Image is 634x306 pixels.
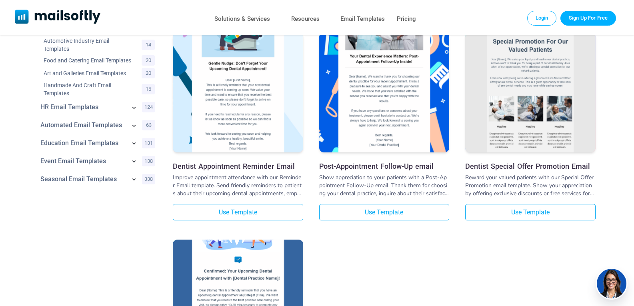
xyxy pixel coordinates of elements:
[44,69,132,77] a: Category
[465,174,596,198] div: Reward your valued patients with our Special Offer Promotion email template. Show your appreciati...
[319,174,450,198] div: Show appreciation to your patients with a Post-Appointment Follow-Up email. Thank them for choosi...
[465,162,596,170] a: Dentist Special Offer Promotion Email
[596,269,628,298] img: agent
[44,37,132,53] a: Category
[397,13,416,25] a: Pricing
[465,204,596,220] a: Use Template
[319,204,450,220] a: Use Template
[40,175,126,183] a: Category
[340,13,385,25] a: Email Templates
[40,103,126,111] a: Category
[527,11,557,25] a: Login
[40,139,126,147] a: Category
[130,122,138,131] a: Show subcategories for Automated Email Templates
[15,10,101,25] a: Mailsoftly
[173,32,303,154] a: Dentist Appointment Reminder Email
[560,11,616,25] a: Trial
[130,157,138,167] a: Show subcategories for Event Email Templates
[173,162,303,170] a: Dentist Appointment Reminder Email
[15,10,101,24] img: Mailsoftly Logo
[130,104,138,113] a: Show subcategories for HR Email Templates
[44,56,132,64] a: Category
[44,81,132,97] a: Category
[465,32,596,154] a: Dentist Special Offer Promotion Email
[173,204,303,220] a: Use Template
[40,157,126,165] a: Category
[130,175,138,185] a: Show subcategories for Seasonal+Email+Templates
[130,139,138,149] a: Show subcategories for Education Email Templates
[173,174,303,198] div: Improve appointment attendance with our Reminder Email template. Send friendly reminders to patie...
[214,13,270,25] a: Solutions & Services
[319,32,450,154] a: Post-Appointment Follow-Up email
[319,162,450,170] a: Post-Appointment Follow-Up email
[40,121,126,129] a: Category
[291,13,320,25] a: Resources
